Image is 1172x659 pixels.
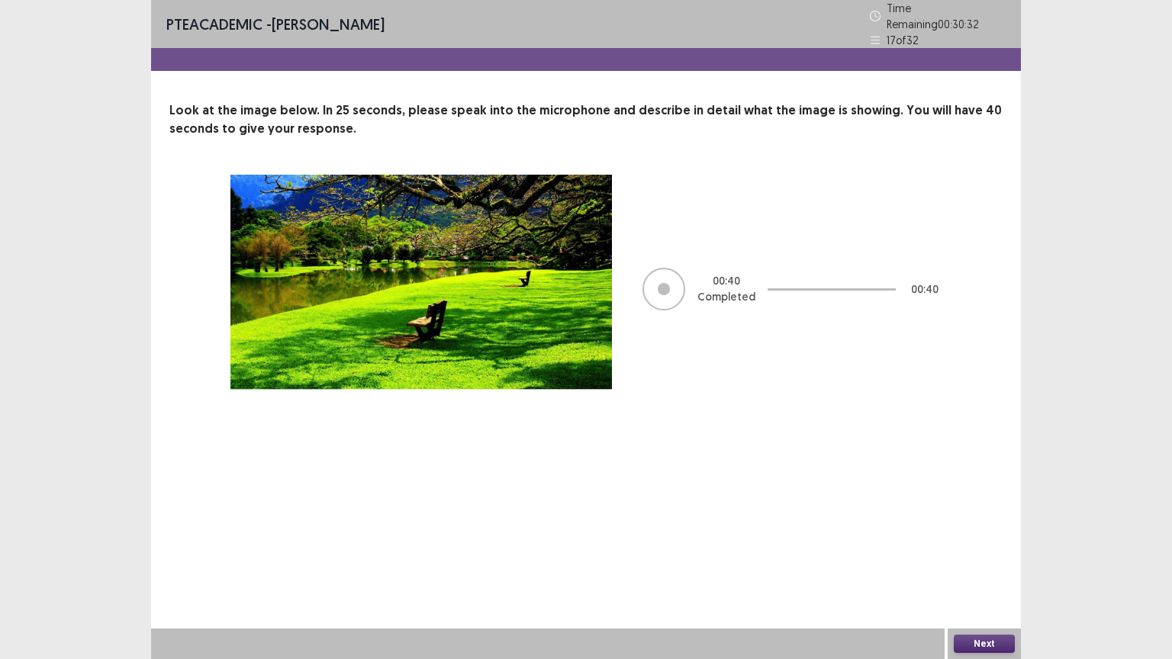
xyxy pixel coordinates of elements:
[166,14,262,34] span: PTE academic
[911,281,939,297] p: 00 : 40
[697,289,755,305] p: Completed
[166,13,385,36] p: - [PERSON_NAME]
[169,101,1003,138] p: Look at the image below. In 25 seconds, please speak into the microphone and describe in detail w...
[230,175,612,390] img: image-description
[713,273,740,289] p: 00 : 40
[954,635,1015,653] button: Next
[887,32,919,48] p: 17 of 32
